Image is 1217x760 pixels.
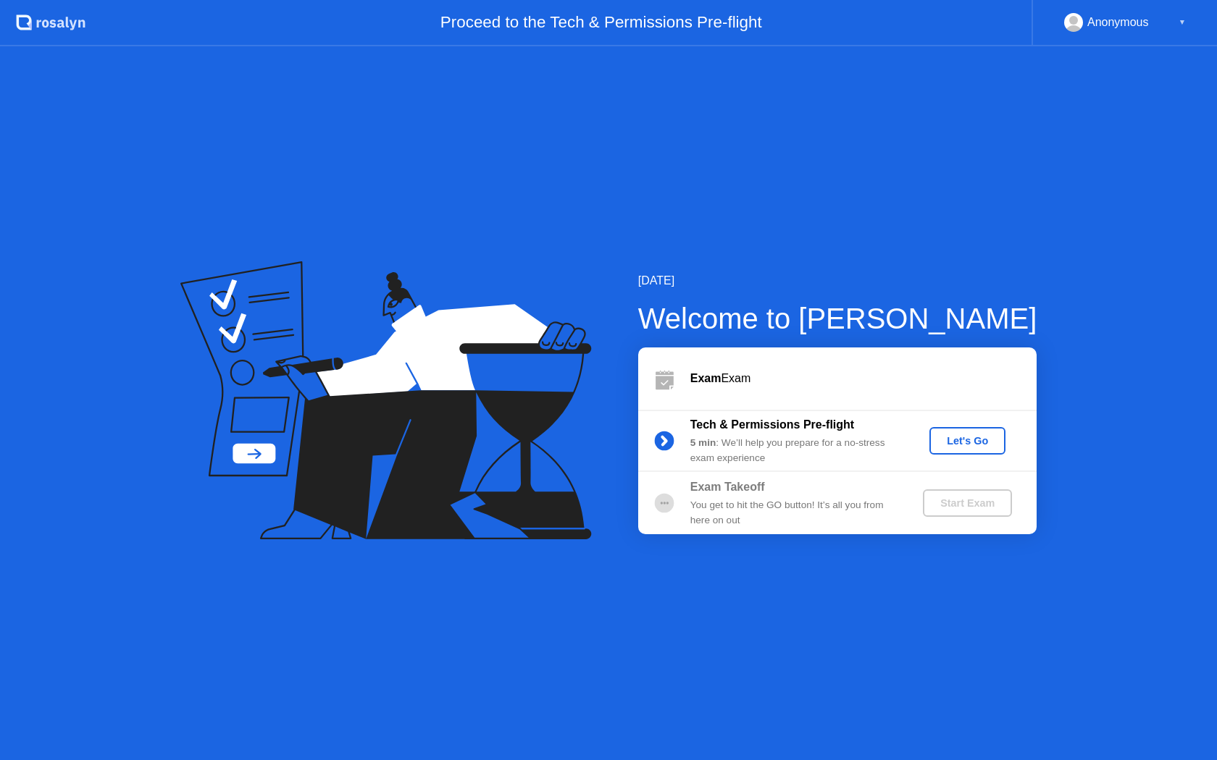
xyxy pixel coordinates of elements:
[638,297,1037,340] div: Welcome to [PERSON_NAME]
[690,436,899,465] div: : We’ll help you prepare for a no-stress exam experience
[690,498,899,528] div: You get to hit the GO button! It’s all you from here on out
[690,437,716,448] b: 5 min
[929,497,1006,509] div: Start Exam
[923,489,1012,517] button: Start Exam
[1087,13,1149,32] div: Anonymous
[1179,13,1186,32] div: ▼
[638,272,1037,290] div: [DATE]
[929,427,1005,455] button: Let's Go
[935,435,1000,447] div: Let's Go
[690,372,722,384] b: Exam
[690,418,854,431] b: Tech & Permissions Pre-flight
[690,370,1037,387] div: Exam
[690,481,765,493] b: Exam Takeoff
